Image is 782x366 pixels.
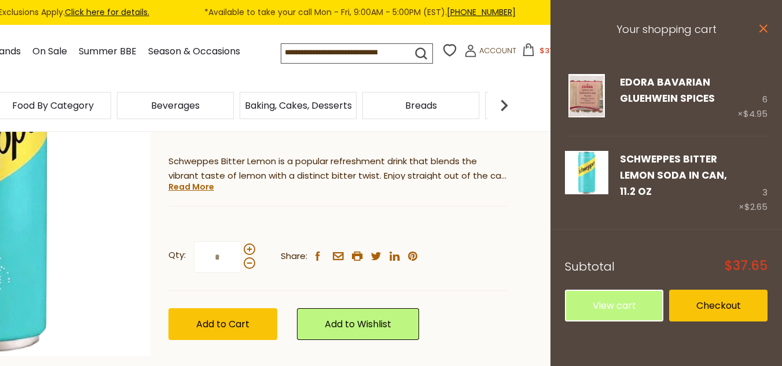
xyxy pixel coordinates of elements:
img: Schweppes Bitter Lemon Soda in Can, 11.2 oz [565,151,608,194]
button: $37.65 [519,43,568,61]
a: Beverages [151,101,200,110]
span: Share: [281,249,307,264]
span: ( ) [214,121,265,132]
span: $37.65 [539,45,565,56]
a: Schweppes Bitter Lemon Soda in Can, 11.2 oz [620,152,727,199]
a: On Sale [32,44,67,60]
a: Season & Occasions [148,44,240,60]
span: $4.95 [743,108,768,120]
a: Account [464,45,516,61]
div: 3 × [739,151,768,215]
span: Subtotal [565,258,615,275]
span: Add to Cart [196,317,249,331]
p: Schweppes Bitter Lemon is a popular refreshment drink that blends the vibrant taste of lemon with... [168,154,507,183]
a: Edora Gluehwein Spices [565,74,608,121]
a: Read More [168,181,214,193]
span: $37.65 [725,260,768,272]
a: Summer BBE [79,44,137,60]
a: Checkout [669,290,768,321]
a: Food By Category [12,101,94,110]
span: *Available to take your call Mon - Fri, 9:00AM - 5:00PM (EST). [204,6,516,19]
span: Account [479,45,516,56]
a: Baking, Cakes, Desserts [245,101,352,110]
a: Click here for details. [65,6,149,18]
span: $2.65 [744,201,768,213]
img: Edora Gluehwein Spices [565,74,608,117]
a: Breads [405,101,437,110]
a: Edora Bavarian Gluehwein Spices [620,75,715,105]
button: Add to Cart [168,308,277,340]
input: Qty: [194,241,241,273]
img: next arrow [493,94,516,117]
a: View cart [565,290,663,321]
div: 6 × [737,74,768,121]
a: Add to Wishlist [297,308,419,340]
a: Schweppes Bitter Lemon Soda in Can, 11.2 oz [565,151,608,215]
strong: Qty: [168,248,186,263]
a: [PHONE_NUMBER] [447,6,516,18]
